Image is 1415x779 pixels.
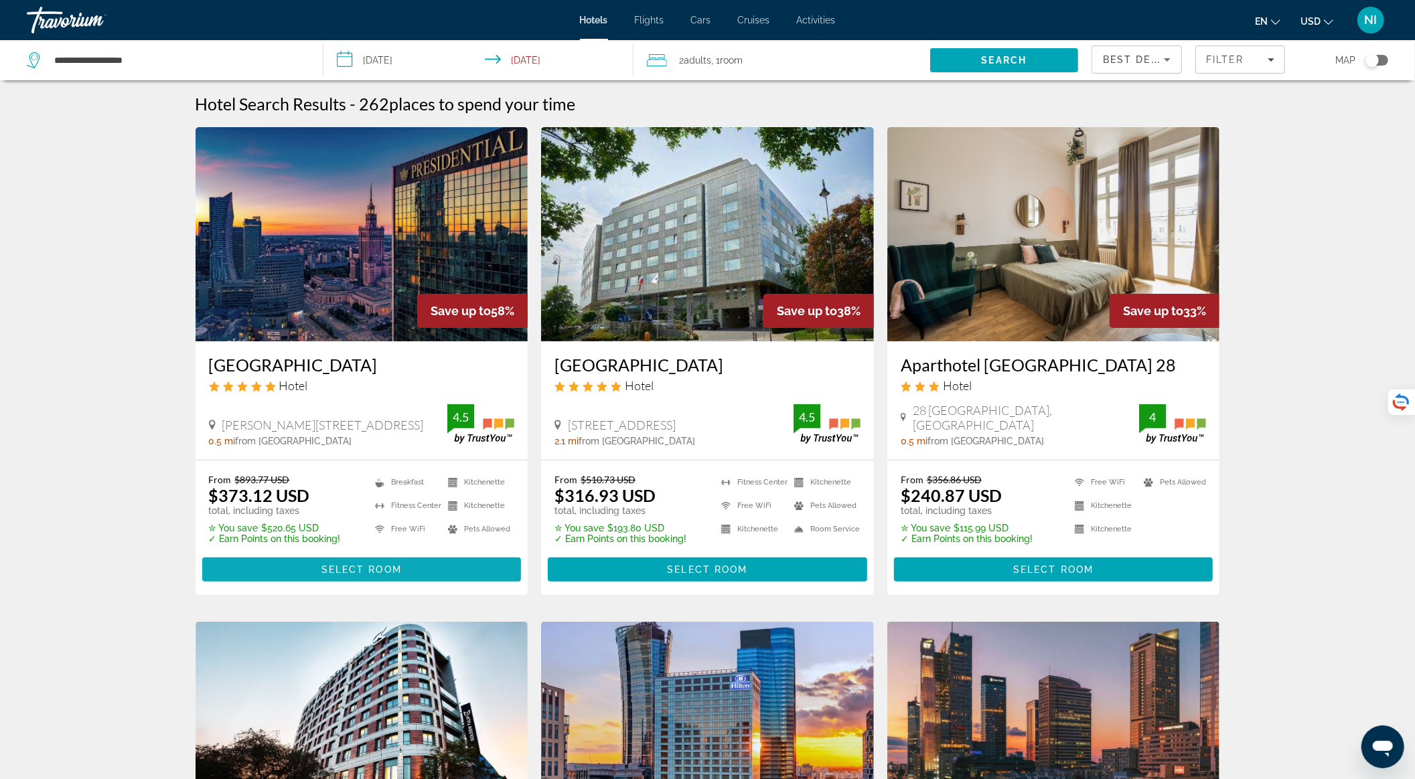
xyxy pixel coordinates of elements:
span: Search [982,55,1027,66]
span: NI [1365,13,1377,27]
li: Kitchenette [1068,521,1137,537]
span: 0.5 mi [901,436,927,446]
img: TrustYou guest rating badge [447,404,514,444]
mat-select: Sort by [1103,52,1171,68]
span: From [901,474,923,485]
li: Kitchenette [441,474,514,491]
span: Hotel [625,378,654,393]
div: 3 star Hotel [901,378,1207,393]
span: From [209,474,232,485]
span: Save up to [431,304,491,318]
span: USD [1300,16,1321,27]
span: Filter [1206,54,1244,65]
ins: $373.12 USD [209,485,310,505]
button: Search [930,48,1078,72]
span: Select Room [321,564,402,575]
span: Save up to [1123,304,1183,318]
a: Cars [691,15,711,25]
span: 2 [679,51,711,70]
button: Select Room [548,557,867,582]
img: Warsaw Presidential Hotel [196,127,528,341]
button: Select check in and out date [323,40,634,80]
p: ✓ Earn Points on this booking! [554,533,686,544]
li: Free WiFi [715,497,788,514]
img: TrustYou guest rating badge [794,404,861,444]
button: Select Room [202,557,522,582]
button: Toggle map [1355,54,1388,66]
a: Regent Warsaw Hotel [541,127,874,341]
li: Kitchenette [788,474,861,491]
del: $510.73 USD [581,474,636,485]
button: Change currency [1300,11,1333,31]
li: Fitness Center [715,474,788,491]
li: Kitchenette [1068,497,1137,514]
a: Select Room [548,560,867,575]
li: Pets Allowed [788,497,861,514]
img: Aparthotel Nowy Świat 28 [887,127,1220,341]
span: 2.1 mi [554,436,579,446]
span: 0.5 mi [209,436,236,446]
p: total, including taxes [209,505,341,516]
span: Cruises [738,15,770,25]
h1: Hotel Search Results [196,94,347,114]
a: Select Room [202,560,522,575]
div: 5 star Hotel [554,378,861,393]
button: User Menu [1353,6,1388,34]
div: 38% [763,294,874,328]
span: from [GEOGRAPHIC_DATA] [236,436,352,446]
p: $115.99 USD [901,523,1033,533]
li: Pets Allowed [1137,474,1206,491]
span: places to spend your time [390,94,576,114]
div: 33% [1110,294,1219,328]
span: 28 [GEOGRAPHIC_DATA], [GEOGRAPHIC_DATA] [913,403,1139,432]
span: from [GEOGRAPHIC_DATA] [927,436,1044,446]
span: from [GEOGRAPHIC_DATA] [579,436,695,446]
span: Adults [684,55,711,66]
a: Travorium [27,3,161,37]
span: en [1255,16,1268,27]
p: $193.80 USD [554,523,686,533]
p: ✓ Earn Points on this booking! [901,533,1033,544]
li: Room Service [788,521,861,537]
div: 4.5 [794,409,820,425]
span: From [554,474,577,485]
a: Select Room [894,560,1213,575]
input: Search hotel destination [53,50,303,70]
button: Change language [1255,11,1280,31]
li: Breakfast [368,474,441,491]
div: 4 [1139,409,1166,425]
ins: $316.93 USD [554,485,656,505]
del: $893.77 USD [235,474,290,485]
p: total, including taxes [901,505,1033,516]
span: Hotel [943,378,972,393]
iframe: Кнопка для запуску вікна повідомлень [1361,725,1404,768]
img: TrustYou guest rating badge [1139,404,1206,444]
div: 58% [417,294,528,328]
span: , 1 [711,51,743,70]
span: Room [720,55,743,66]
a: Flights [635,15,664,25]
a: Aparthotel [GEOGRAPHIC_DATA] 28 [901,355,1207,375]
li: Kitchenette [441,497,514,514]
button: Travelers: 2 adults, 0 children [634,40,930,80]
span: Save up to [777,304,837,318]
span: [PERSON_NAME][STREET_ADDRESS] [222,418,424,432]
span: ✮ You save [554,523,604,533]
li: Free WiFi [1068,474,1137,491]
li: Kitchenette [715,521,788,537]
del: $356.86 USD [927,474,982,485]
a: Hotels [580,15,608,25]
span: ✮ You save [209,523,258,533]
span: Select Room [1013,564,1094,575]
h3: [GEOGRAPHIC_DATA] [554,355,861,375]
a: Activities [797,15,836,25]
li: Fitness Center [368,497,441,514]
span: Map [1335,51,1355,70]
button: Filters [1195,46,1285,74]
div: 4.5 [447,409,474,425]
